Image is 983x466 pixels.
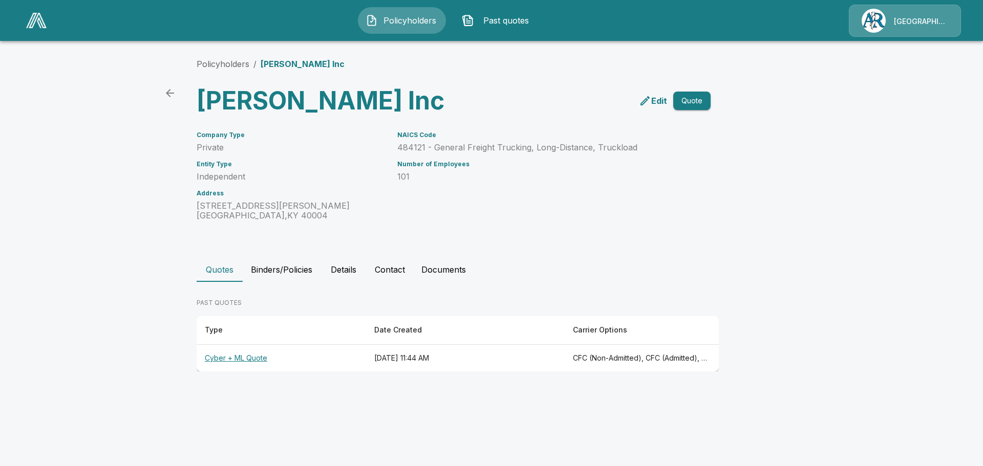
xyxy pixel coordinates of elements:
li: / [253,58,257,70]
img: Agency Icon [862,9,886,33]
button: Past quotes IconPast quotes [454,7,542,34]
span: Policyholders [382,14,438,27]
h6: Number of Employees [397,161,686,168]
div: policyholder tabs [197,257,786,282]
p: [GEOGRAPHIC_DATA]/[PERSON_NAME] [894,16,948,27]
button: Quote [673,92,711,110]
h6: Entity Type [197,161,385,168]
a: back [160,83,180,103]
th: Type [197,316,366,345]
p: Private [197,143,385,152]
table: responsive table [197,316,719,371]
button: Contact [367,257,413,282]
p: PAST QUOTES [197,298,719,307]
p: 101 [397,172,686,182]
th: Date Created [366,316,564,345]
a: Policyholders [197,59,249,69]
a: Agency Icon[GEOGRAPHIC_DATA]/[PERSON_NAME] [849,5,961,37]
button: Details [320,257,367,282]
th: CFC (Non-Admitted), CFC (Admitted), Tokio Marine TMHCC (Non-Admitted), At-Bay (Non-Admitted), Coa... [565,345,719,372]
a: edit [637,93,669,109]
th: Cyber + ML Quote [197,345,366,372]
button: Binders/Policies [243,257,320,282]
h6: NAICS Code [397,131,686,139]
h3: [PERSON_NAME] Inc [197,86,450,115]
button: Documents [413,257,474,282]
th: Carrier Options [565,316,719,345]
p: [STREET_ADDRESS][PERSON_NAME] [GEOGRAPHIC_DATA] , KY 40004 [197,201,385,220]
h6: Address [197,190,385,197]
nav: breadcrumb [197,58,345,70]
th: [DATE] 11:44 AM [366,345,564,372]
p: Independent [197,172,385,182]
img: AA Logo [26,13,47,28]
p: [PERSON_NAME] Inc [261,58,345,70]
img: Past quotes Icon [462,14,474,27]
p: 484121 - General Freight Trucking, Long-Distance, Truckload [397,143,686,152]
h6: Company Type [197,131,385,139]
span: Past quotes [478,14,535,27]
p: Edit [651,95,667,107]
button: Policyholders IconPolicyholders [358,7,446,34]
button: Quotes [197,257,243,282]
img: Policyholders Icon [366,14,378,27]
